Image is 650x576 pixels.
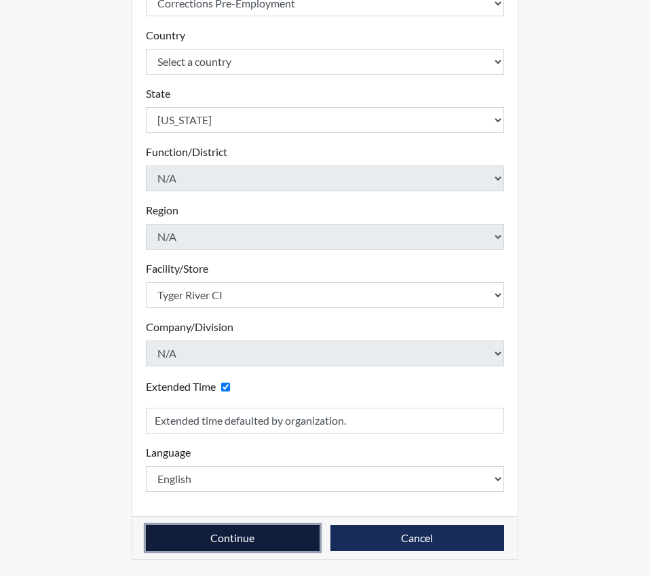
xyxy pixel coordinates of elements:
[146,379,216,395] label: Extended Time
[146,319,233,335] label: Company/Division
[146,261,208,277] label: Facility/Store
[146,525,320,551] button: Continue
[330,525,504,551] button: Cancel
[146,85,170,102] label: State
[146,202,178,218] label: Region
[146,144,227,160] label: Function/District
[146,408,504,434] input: Reason for Extension
[146,377,235,397] div: Checking this box will provide the interviewee with an accomodation of extra time to answer each ...
[146,444,191,461] label: Language
[146,27,185,43] label: Country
